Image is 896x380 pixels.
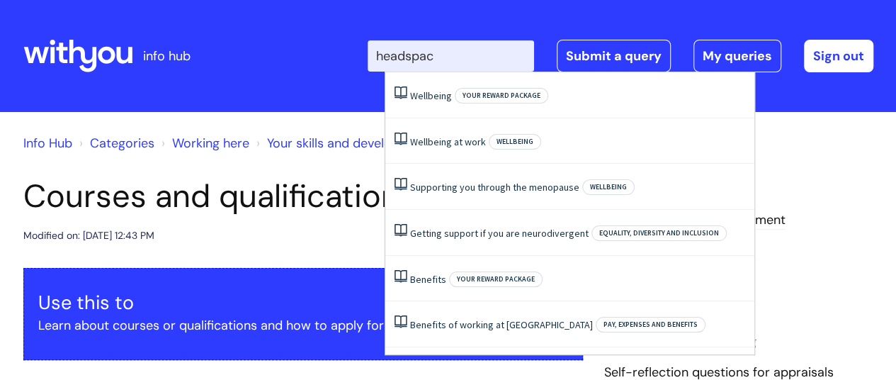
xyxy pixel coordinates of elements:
[591,225,727,241] span: Equality, Diversity and Inclusion
[596,317,705,332] span: Pay, expenses and benefits
[693,40,781,72] a: My queries
[267,135,430,152] a: Your skills and development
[804,40,873,72] a: Sign out
[410,89,452,102] a: Wellbeing
[410,273,446,286] a: Benefits
[143,45,191,67] p: info hub
[410,227,589,240] a: Getting support if you are neurodivergent
[368,40,534,72] input: Search
[172,135,249,152] a: Working here
[582,179,635,195] span: Wellbeing
[253,132,430,155] li: Your skills and development
[76,132,154,155] li: Solution home
[557,40,671,72] a: Submit a query
[455,88,548,104] span: Your reward package
[23,177,583,216] h1: Courses and qualifications
[410,181,579,194] a: Supporting you through the menopause
[449,272,543,287] span: Your reward package
[38,314,568,337] p: Learn about courses or qualifications and how to apply for them
[38,291,568,314] h3: Use this to
[368,40,873,72] div: | -
[23,227,154,245] div: Modified on: [DATE] 12:43 PM
[158,132,249,155] li: Working here
[90,135,154,152] a: Categories
[410,318,593,331] a: Benefits of working at [GEOGRAPHIC_DATA]
[489,134,541,150] span: Wellbeing
[23,135,72,152] a: Info Hub
[410,135,486,148] a: Wellbeing at work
